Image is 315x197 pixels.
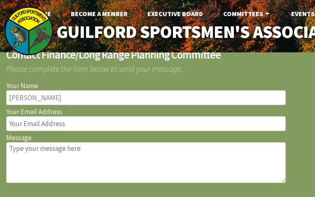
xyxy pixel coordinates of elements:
input: Your Email Address [6,116,286,131]
a: Become A Member [64,5,134,22]
a: Committees [217,5,278,22]
img: logo_sm.png [4,6,54,56]
a: Home [26,5,58,22]
a: Executive Board [141,5,210,22]
input: Your Name [6,90,286,105]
